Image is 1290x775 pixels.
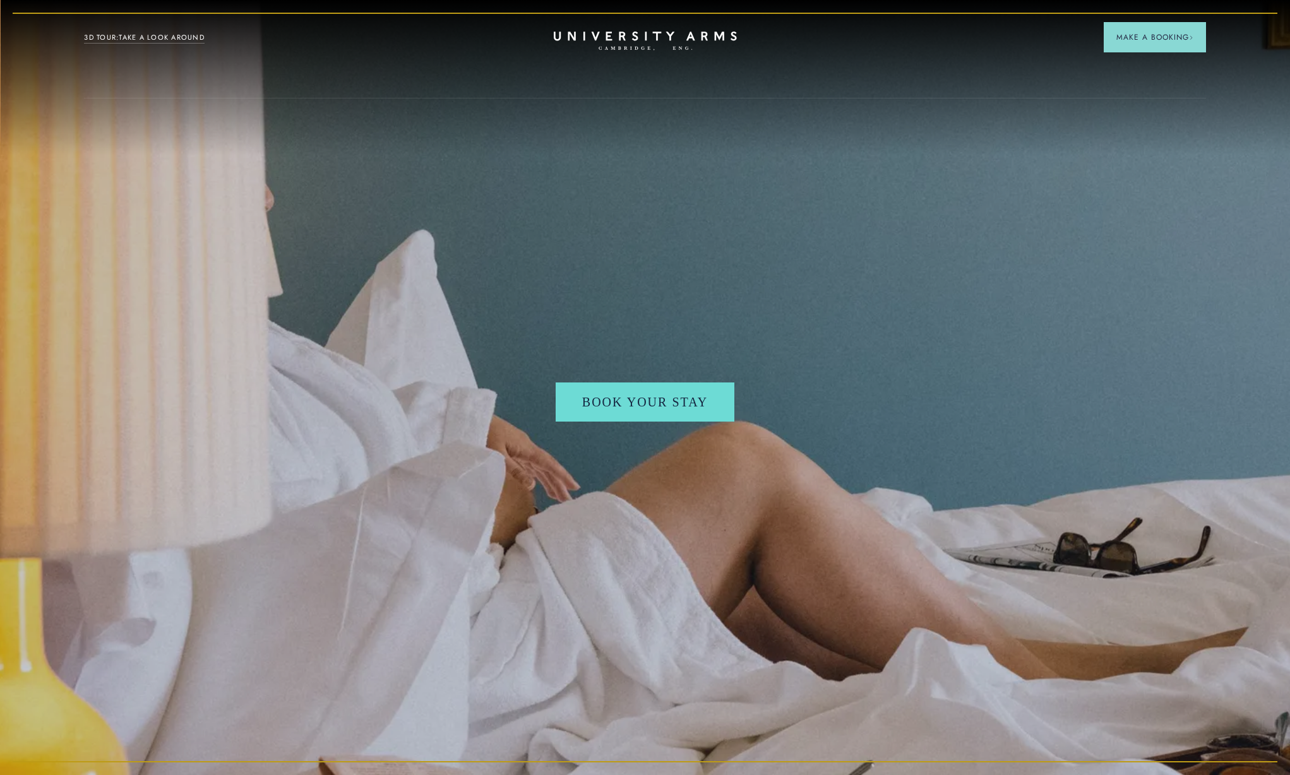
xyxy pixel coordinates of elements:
span: Make a Booking [1116,32,1193,43]
a: 3D TOUR:TAKE A LOOK AROUND [84,32,205,44]
a: Home [554,32,737,51]
button: Make a BookingArrow icon [1104,22,1206,52]
img: Arrow icon [1189,35,1193,40]
a: Book your stay [556,382,734,422]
